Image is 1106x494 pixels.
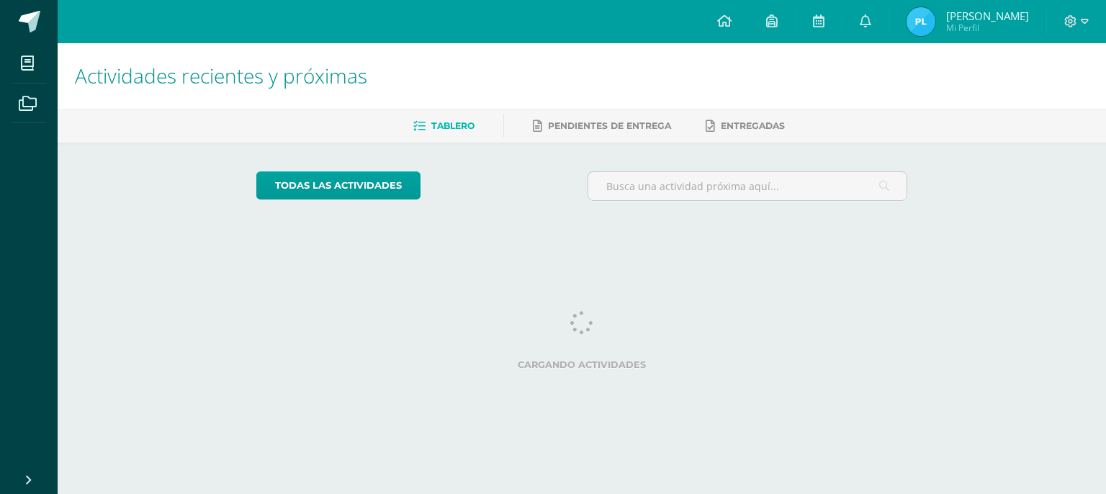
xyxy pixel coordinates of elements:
[75,62,367,89] span: Actividades recientes y próximas
[721,120,785,131] span: Entregadas
[946,9,1029,23] span: [PERSON_NAME]
[706,114,785,138] a: Entregadas
[256,171,421,199] a: todas las Actividades
[548,120,671,131] span: Pendientes de entrega
[533,114,671,138] a: Pendientes de entrega
[256,359,908,370] label: Cargando actividades
[588,172,907,200] input: Busca una actividad próxima aquí...
[431,120,475,131] span: Tablero
[907,7,935,36] img: e56f138525accb2705e4471cb03849bb.png
[946,22,1029,34] span: Mi Perfil
[413,114,475,138] a: Tablero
